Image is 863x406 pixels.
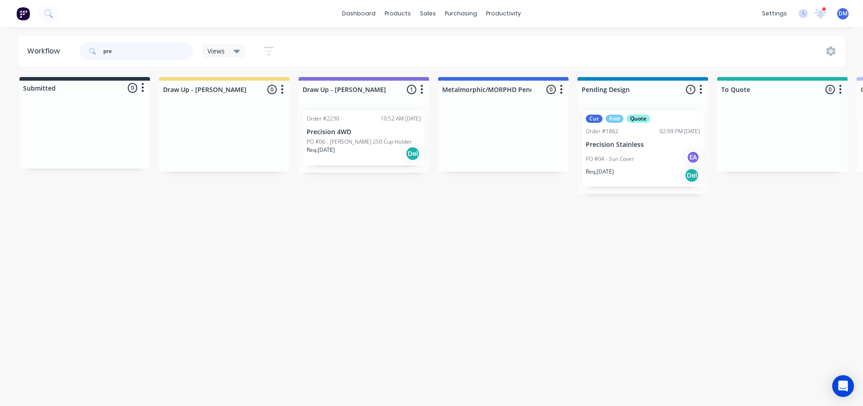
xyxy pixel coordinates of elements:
div: products [380,7,415,20]
p: Precision Stainless [586,141,700,149]
div: 02:09 PM [DATE] [660,127,700,135]
div: settings [757,7,791,20]
span: Views [207,46,225,56]
div: Del [405,146,420,161]
p: Req. [DATE] [586,168,614,176]
div: 10:52 AM [DATE] [381,115,421,123]
div: Quote [627,115,650,123]
div: Order #2230 [307,115,339,123]
img: Factory [16,7,30,20]
span: DM [839,10,848,18]
div: productivity [482,7,526,20]
div: Fold [606,115,623,123]
div: Del [685,168,699,183]
p: PO #06 - [PERSON_NAME] 250 Cup Holder [307,138,412,146]
a: dashboard [337,7,380,20]
div: Order #1862 [586,127,618,135]
div: EA [686,150,700,164]
div: purchasing [440,7,482,20]
p: Precision 4WD [307,128,421,136]
div: Order #223010:52 AM [DATE]Precision 4WDPO #06 - [PERSON_NAME] 250 Cup HolderReq.[DATE]Del [303,111,424,165]
div: CutFoldQuoteOrder #186202:09 PM [DATE]Precision StainlessPO #04 - Sun CoverEAReq.[DATE]Del [582,111,704,187]
div: sales [415,7,440,20]
div: Open Intercom Messenger [832,375,854,397]
p: Req. [DATE] [307,146,335,154]
div: Cut [586,115,603,123]
p: PO #04 - Sun Cover [586,155,634,163]
input: Search for orders... [103,42,193,60]
div: Workflow [27,46,64,57]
